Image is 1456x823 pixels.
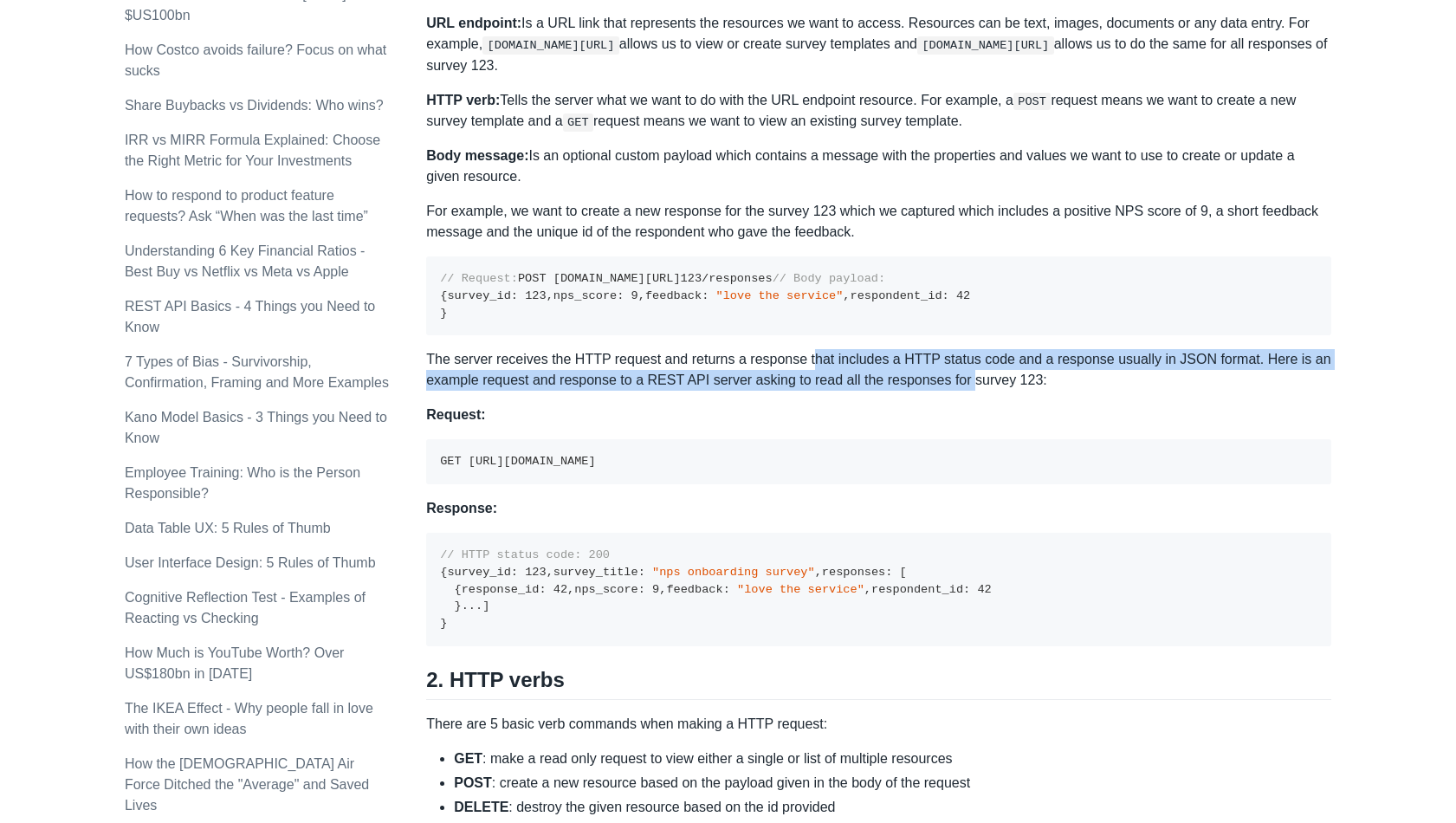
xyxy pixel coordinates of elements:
span: : [963,583,970,596]
h2: 2. HTTP verbs [426,667,1331,700]
code: POST [1013,93,1052,110]
li: : create a new resource based on the payload given in the body of the request [454,773,1331,794]
span: "love the service" [716,289,844,302]
li: : destroy the given resource based on the id provided [454,797,1331,818]
span: 9 [652,583,659,596]
span: : [702,289,709,302]
p: Tells the server what we want to do with the URL endpoint resource. For example, a request means ... [426,90,1331,133]
span: , [815,566,822,579]
span: // Request: [440,272,518,285]
span: // Body payload: [773,272,886,285]
code: GET [563,113,593,131]
span: { [455,583,462,596]
a: Employee Training: Who is the Person Responsible? [125,465,360,501]
span: , [638,289,645,302]
code: [DOMAIN_NAME][URL] [482,36,619,54]
span: , [567,583,574,596]
span: "nps onboarding survey" [652,566,815,579]
span: , [843,289,850,302]
strong: POST [454,775,492,790]
li: : make a read only request to view either a single or list of multiple resources [454,748,1331,769]
span: } [455,599,462,612]
code: [DOMAIN_NAME][URL] [917,36,1054,54]
span: : [511,566,518,579]
span: // HTTP status code: 200 [440,548,610,561]
a: How Costco avoids failure? Focus on what sucks [125,42,386,78]
span: 123 [525,566,546,579]
span: "love the service" [737,583,864,596]
a: REST API Basics - 4 Things you Need to Know [125,299,375,334]
span: : [511,289,518,302]
span: [ [900,566,907,579]
a: How to respond to product feature requests? Ask “When was the last time” [125,188,368,224]
a: Cognitive Reflection Test - Examples of Reacting vs Checking [125,590,366,625]
code: GET [URL][DOMAIN_NAME] [440,455,595,468]
code: POST [DOMAIN_NAME][URL] /responses survey_id nps_score feedback respondent_id [440,272,970,319]
span: , [547,566,553,579]
a: Kano Model Basics - 3 Things you Need to Know [125,410,387,445]
strong: Body message: [426,148,528,163]
strong: URL endpoint: [426,16,521,30]
span: } [440,617,447,630]
a: User Interface Design: 5 Rules of Thumb [125,555,376,570]
span: ] [482,599,489,612]
p: For example, we want to create a new response for the survey 123 which we captured which includes... [426,201,1331,243]
span: 9 [631,289,638,302]
p: Is an optional custom payload which contains a message with the properties and values we want to ... [426,146,1331,187]
a: 7 Types of Bias - Survivorship, Confirmation, Framing and More Examples [125,354,389,390]
span: : [638,566,645,579]
strong: DELETE [454,800,508,814]
p: There are 5 basic verb commands when making a HTTP request: [426,714,1331,735]
span: 123 [681,272,702,285]
span: } [440,307,447,320]
span: { [440,289,447,302]
a: The IKEA Effect - Why people fall in love with their own ideas [125,701,373,736]
span: : [723,583,730,596]
strong: Response: [426,501,497,515]
strong: HTTP verb: [426,93,500,107]
span: { [440,566,447,579]
span: : [638,583,645,596]
strong: GET [454,751,482,766]
strong: Request: [426,407,485,422]
a: Understanding 6 Key Financial Ratios - Best Buy vs Netflix vs Meta vs Apple [125,243,365,279]
a: IRR vs MIRR Formula Explained: Choose the Right Metric for Your Investments [125,133,380,168]
a: How Much is YouTube Worth? Over US$180bn in [DATE] [125,645,344,681]
span: 42 [553,583,567,596]
span: : [617,289,624,302]
span: , [659,583,666,596]
span: : [942,289,949,302]
a: How the [DEMOGRAPHIC_DATA] Air Force Ditched the "Average" and Saved Lives [125,756,369,813]
span: 42 [956,289,970,302]
a: Share Buybacks vs Dividends: Who wins? [125,98,384,113]
span: 123 [525,289,546,302]
span: : [885,566,892,579]
p: Is a URL link that represents the resources we want to access. Resources can be text, images, doc... [426,13,1331,75]
span: , [864,583,871,596]
p: The server receives the HTTP request and returns a response that includes a HTTP status code and ... [426,349,1331,391]
a: Data Table UX: 5 Rules of Thumb [125,521,331,535]
span: : [539,583,546,596]
span: 42 [977,583,991,596]
span: , [547,289,553,302]
code: survey_id survey_title responses response_id nps_score feedback respondent_id ... [440,548,992,630]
